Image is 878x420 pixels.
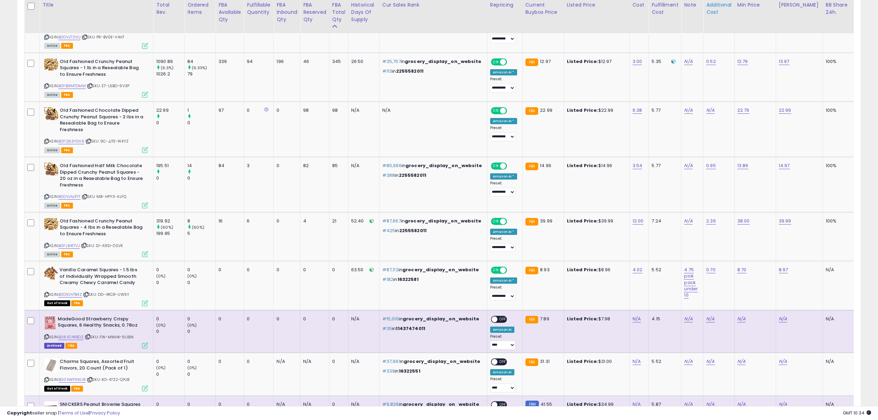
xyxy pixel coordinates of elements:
div: 8 [187,218,215,224]
strong: Copyright [7,410,32,416]
span: FBA [71,386,83,392]
div: 0 [156,175,184,181]
a: 6.38 [633,107,642,114]
small: FBA [525,163,538,170]
small: (0%) [156,273,166,279]
b: Charms Squares, Assorted Fruit Flavors, 20 Count (Pack of 1) [60,358,144,373]
a: 8.70 [737,266,747,273]
div: 1 [187,107,215,113]
span: grocery_display_on_website [404,358,480,365]
span: All listings that are currently out of stock and unavailable for purchase on Amazon [44,300,70,306]
div: 0 [187,175,215,181]
div: N/A [826,267,849,273]
div: N/A [826,358,849,365]
a: N/A [684,358,692,365]
a: B0FQ63YGV6 [58,138,84,144]
div: 0 [332,358,343,365]
div: 7.24 [652,218,676,224]
div: 0 [187,267,215,273]
small: (0%) [156,322,166,328]
p: in [382,358,482,365]
span: All listings that are currently out of stock and unavailable for purchase on Amazon [44,386,70,392]
a: Terms of Use [59,410,88,416]
p: in [382,172,482,179]
div: 0 [247,107,268,113]
div: 0 [277,316,295,322]
span: FBA [61,203,73,209]
a: 8.97 [779,266,788,273]
div: 84 [218,163,239,169]
div: $14.96 [567,163,624,169]
div: $22.99 [567,107,624,113]
div: $31.00 [567,358,624,365]
a: 3.54 [633,162,643,169]
b: Old Fashioned Crunchy Peanut Squares - 1 lb in a Resealable Bag to Ensure Freshness [60,58,144,80]
span: #87,112 [382,266,399,273]
span: #339 [382,368,395,374]
div: 0 [247,358,268,365]
div: ASIN: [44,163,148,208]
div: 22.99 [156,107,184,113]
div: 5.77 [652,107,676,113]
div: 63.50 [351,267,374,273]
a: 38.00 [737,218,750,225]
div: Amazon AI * [490,229,517,235]
span: ON [492,163,500,169]
span: OFF [506,108,517,114]
div: 0 [303,267,324,273]
div: 4 [303,218,324,224]
div: Preset: [490,77,517,92]
div: 0 [218,267,239,273]
b: Listed Price: [567,218,598,224]
span: All listings currently available for purchase on Amazon [44,43,60,49]
a: N/A [706,358,714,365]
span: #87,667 [382,218,401,224]
div: FBA inbound Qty [277,1,297,23]
span: #182 [382,276,394,283]
div: seller snap | | [7,410,120,417]
div: 0 [156,280,184,286]
div: 195.51 [156,163,184,169]
a: B0DVJ4JXTF [58,194,81,200]
img: 61jLkh+yReL._SL40_.jpg [44,58,58,71]
span: grocery_display_on_website [405,162,482,169]
a: 39.99 [779,218,791,225]
div: 0 [156,267,184,273]
span: #35 [382,325,392,332]
span: 39.99 [540,218,552,224]
div: 100% [826,163,849,169]
small: FBA [525,107,538,115]
div: 345 [332,58,343,65]
div: N/A [826,316,849,322]
div: $12.97 [567,58,624,65]
span: ON [492,108,500,114]
small: (0%) [187,322,197,328]
div: 1026.2 [156,71,184,77]
small: FBA [525,58,538,66]
div: 0 [156,316,184,322]
span: OFF [506,267,517,273]
span: Listings that have been deleted from Seller Central [44,343,64,349]
div: 0 [247,316,268,322]
div: $8.96 [567,267,624,273]
div: 0 [156,371,184,377]
p: in [382,68,482,74]
span: FBA [61,92,73,98]
a: N/A [706,107,714,114]
div: N/A [351,358,374,365]
span: FBA [65,343,77,349]
div: 100% [826,107,849,113]
b: Listed Price: [567,107,598,113]
div: 98 [303,107,324,113]
div: 6 [247,218,268,224]
b: Listed Price: [567,358,598,365]
b: Listed Price: [567,316,598,322]
div: Ordered Items [187,1,213,16]
b: Listed Price: [567,266,598,273]
div: ASIN: [44,267,148,305]
span: 2025-09-13 10:34 GMT [843,410,871,416]
div: 14 [187,163,215,169]
div: ASIN: [44,358,148,391]
small: (6.33%) [192,65,207,71]
div: Preset: [490,377,517,392]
